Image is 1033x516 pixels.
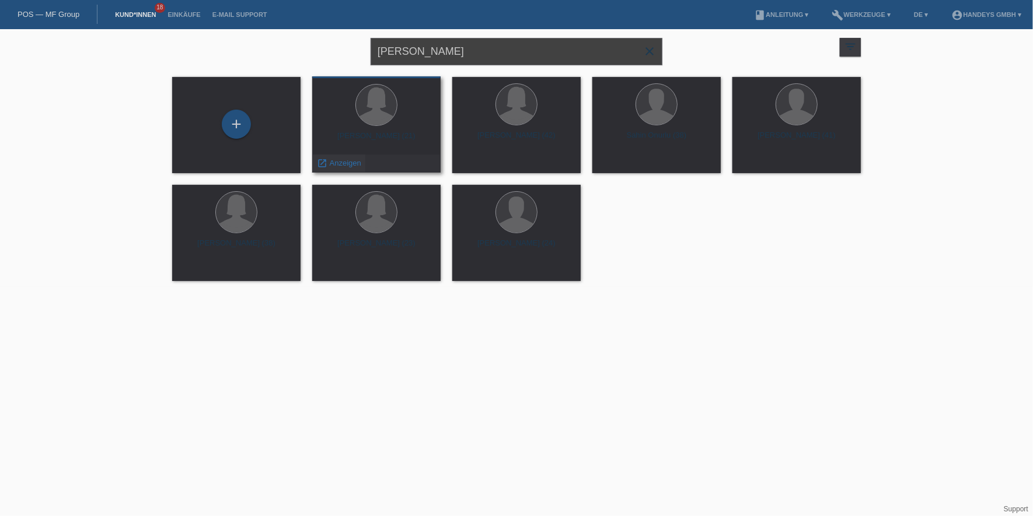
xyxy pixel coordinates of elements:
[945,11,1027,18] a: account_circleHandeys GmbH ▾
[1004,505,1028,513] a: Support
[222,114,250,134] div: Kund*in hinzufügen
[317,158,327,169] i: launch
[155,3,165,13] span: 18
[18,10,79,19] a: POS — MF Group
[371,38,662,65] input: Suche...
[826,11,897,18] a: buildWerkzeuge ▾
[832,9,844,21] i: build
[182,238,291,257] div: [PERSON_NAME] (38)
[462,131,571,149] div: [PERSON_NAME] (42)
[322,238,431,257] div: [PERSON_NAME] (23)
[317,159,361,167] a: launch Anzeigen
[643,44,657,58] i: close
[748,11,814,18] a: bookAnleitung ▾
[908,11,934,18] a: DE ▾
[462,238,571,257] div: [PERSON_NAME] (24)
[322,131,431,150] div: [PERSON_NAME] (21)
[951,9,963,21] i: account_circle
[330,159,361,167] span: Anzeigen
[162,11,206,18] a: Einkäufe
[742,131,851,149] div: [PERSON_NAME] (41)
[207,11,273,18] a: E-Mail Support
[602,131,711,149] div: Sahin Onurlu (38)
[844,40,857,53] i: filter_list
[754,9,766,21] i: book
[109,11,162,18] a: Kund*innen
